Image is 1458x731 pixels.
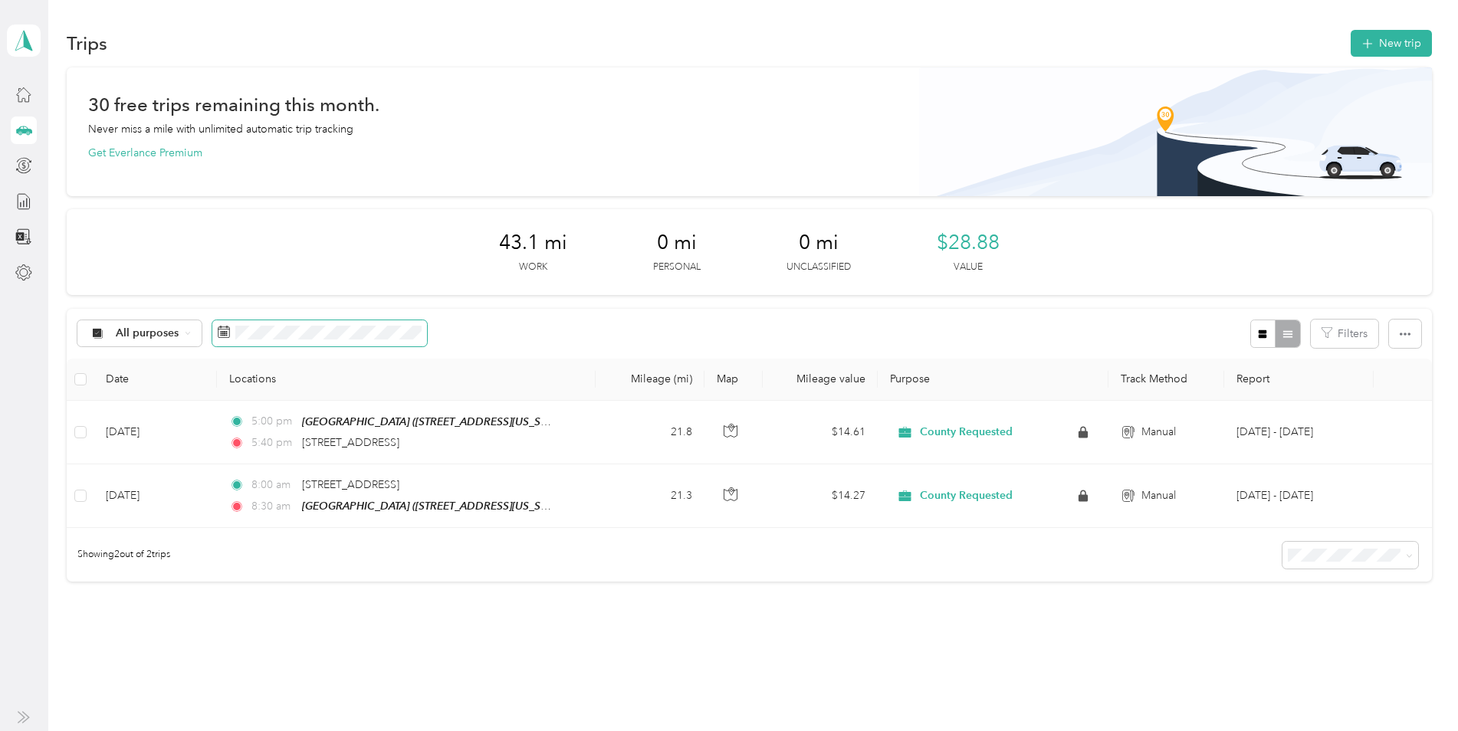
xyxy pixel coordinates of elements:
[1224,401,1374,464] td: Oct 19 - Nov 1, 2024
[519,261,547,274] p: Work
[302,500,569,513] span: [GEOGRAPHIC_DATA] ([STREET_ADDRESS][US_STATE])
[251,413,295,430] span: 5:00 pm
[704,359,762,401] th: Map
[499,231,567,255] span: 43.1 mi
[937,231,1000,255] span: $28.88
[94,359,217,401] th: Date
[954,261,983,274] p: Value
[251,477,295,493] span: 8:00 am
[67,548,170,562] span: Showing 2 out of 2 trips
[799,231,839,255] span: 0 mi
[94,401,217,464] td: [DATE]
[1372,645,1458,731] iframe: Everlance-gr Chat Button Frame
[763,401,878,464] td: $14.61
[763,359,878,401] th: Mileage value
[878,359,1108,401] th: Purpose
[919,67,1432,196] img: Banner
[88,145,202,161] button: Get Everlance Premium
[302,478,399,491] span: [STREET_ADDRESS]
[88,121,353,137] p: Never miss a mile with unlimited automatic trip tracking
[1224,359,1374,401] th: Report
[302,436,399,449] span: [STREET_ADDRESS]
[217,359,596,401] th: Locations
[251,498,295,515] span: 8:30 am
[1311,320,1378,348] button: Filters
[251,434,295,451] span: 5:40 pm
[67,35,107,51] h1: Trips
[1224,464,1374,528] td: Oct 19 - Nov 1, 2024
[94,464,217,528] td: [DATE]
[1108,359,1223,401] th: Track Method
[116,328,179,339] span: All purposes
[1141,424,1176,441] span: Manual
[1351,30,1432,57] button: New trip
[302,415,569,428] span: [GEOGRAPHIC_DATA] ([STREET_ADDRESS][US_STATE])
[1141,487,1176,504] span: Manual
[657,231,697,255] span: 0 mi
[920,425,1013,439] span: County Requested
[920,489,1013,503] span: County Requested
[88,97,379,113] h1: 30 free trips remaining this month.
[786,261,851,274] p: Unclassified
[763,464,878,528] td: $14.27
[596,401,704,464] td: 21.8
[596,359,704,401] th: Mileage (mi)
[596,464,704,528] td: 21.3
[653,261,701,274] p: Personal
